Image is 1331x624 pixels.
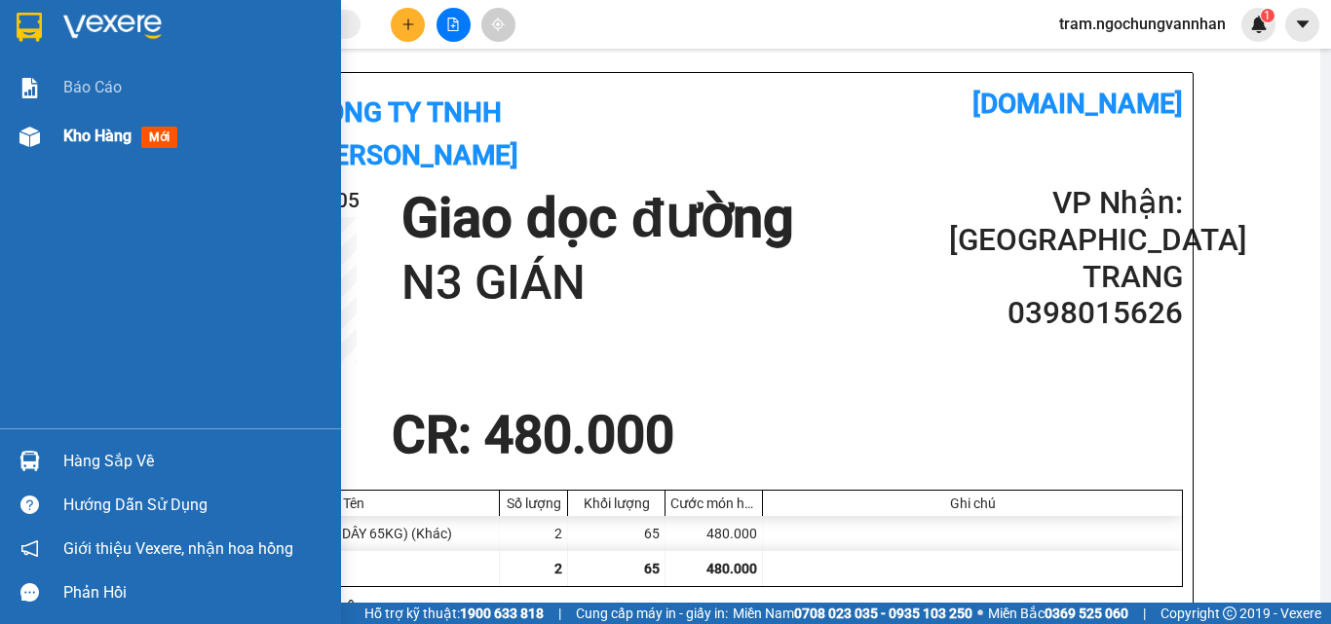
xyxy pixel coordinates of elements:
[63,491,326,520] div: Hướng dẫn sử dụng
[706,561,757,576] span: 480.000
[1264,9,1271,22] span: 1
[576,603,728,624] span: Cung cấp máy in - giấy in:
[141,127,177,148] span: mới
[949,295,1183,332] h2: 0398015626
[491,18,505,31] span: aim
[505,496,562,511] div: Số lượng
[1045,606,1128,621] strong: 0369 525 060
[988,603,1128,624] span: Miền Bắc
[20,496,39,514] span: question-circle
[63,447,326,476] div: Hàng sắp về
[568,516,665,551] div: 65
[17,13,42,42] img: logo-vxr
[558,603,561,624] span: |
[364,603,544,624] span: Hỗ trợ kỹ thuật:
[554,561,562,576] span: 2
[63,536,293,561] span: Giới thiệu Vexere, nhận hoa hồng
[63,75,122,99] span: Báo cáo
[20,539,39,558] span: notification
[63,127,132,145] span: Kho hàng
[1250,16,1268,33] img: icon-new-feature
[401,252,793,314] h1: N3 GIÁN
[500,516,568,551] div: 2
[20,583,39,602] span: message
[208,516,500,551] div: 2 KIỆN (SR + CHANH DÂY 65KG) (Khác)
[573,496,660,511] div: Khối lượng
[1223,606,1236,620] span: copyright
[401,18,415,31] span: plus
[768,496,1177,511] div: Ghi chú
[19,451,40,471] img: warehouse-icon
[10,130,23,144] span: environment
[460,606,544,621] strong: 1900 633 818
[10,105,134,127] li: VP [PERSON_NAME]
[972,88,1183,120] b: [DOMAIN_NAME]
[1294,16,1312,33] span: caret-down
[949,259,1183,296] h2: TRANG
[10,10,283,83] li: Công ty TNHH [PERSON_NAME]
[19,127,40,147] img: warehouse-icon
[437,8,471,42] button: file-add
[446,18,460,31] span: file-add
[977,609,983,617] span: ⚪️
[1261,9,1274,22] sup: 1
[19,78,40,98] img: solution-icon
[665,516,763,551] div: 480.000
[733,603,972,624] span: Miền Nam
[391,8,425,42] button: plus
[63,578,326,607] div: Phản hồi
[644,561,660,576] span: 65
[670,496,757,511] div: Cước món hàng
[392,405,674,465] span: CR : 480.000
[134,105,259,169] li: VP [GEOGRAPHIC_DATA]
[794,606,972,621] strong: 0708 023 035 - 0935 103 250
[1285,8,1319,42] button: caret-down
[212,496,494,511] div: Tên
[481,8,515,42] button: aim
[1143,603,1146,624] span: |
[1044,12,1241,36] span: tram.ngochungvannhan
[308,96,518,171] b: Công ty TNHH [PERSON_NAME]
[949,185,1183,259] h2: VP Nhận: [GEOGRAPHIC_DATA]
[401,185,793,252] h1: Giao dọc đường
